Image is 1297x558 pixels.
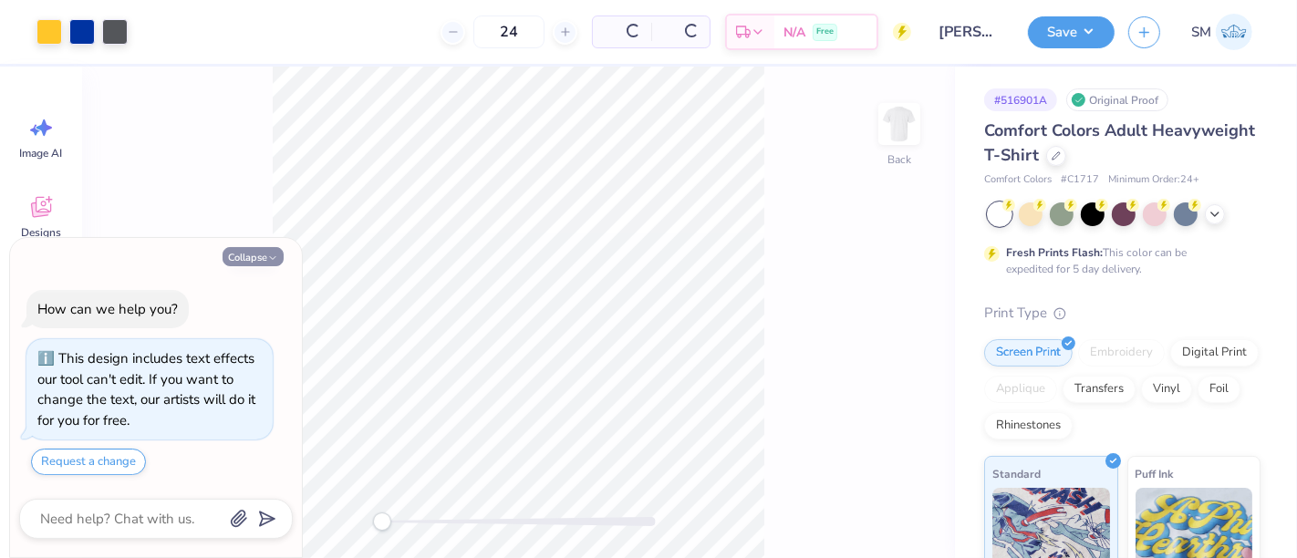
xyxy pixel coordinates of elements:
[1061,172,1099,188] span: # C1717
[816,26,834,38] span: Free
[1136,464,1174,483] span: Puff Ink
[1198,376,1240,403] div: Foil
[21,225,61,240] span: Designs
[473,15,545,48] input: – –
[984,172,1052,188] span: Comfort Colors
[984,303,1261,324] div: Print Type
[1028,16,1115,48] button: Save
[984,88,1057,111] div: # 516901A
[1191,22,1211,43] span: SM
[1078,339,1165,367] div: Embroidery
[223,247,284,266] button: Collapse
[887,151,911,168] div: Back
[984,119,1255,166] span: Comfort Colors Adult Heavyweight T-Shirt
[20,146,63,160] span: Image AI
[37,349,255,429] div: This design includes text effects our tool can't edit. If you want to change the text, our artist...
[881,106,918,142] img: Back
[1108,172,1199,188] span: Minimum Order: 24 +
[37,300,178,318] div: How can we help you?
[783,23,805,42] span: N/A
[1170,339,1259,367] div: Digital Print
[984,376,1057,403] div: Applique
[925,14,1014,50] input: Untitled Design
[984,339,1073,367] div: Screen Print
[1141,376,1192,403] div: Vinyl
[1006,245,1103,260] strong: Fresh Prints Flash:
[1006,244,1230,277] div: This color can be expedited for 5 day delivery.
[1216,14,1252,50] img: Shruthi Mohan
[1066,88,1168,111] div: Original Proof
[992,464,1041,483] span: Standard
[373,512,391,531] div: Accessibility label
[1063,376,1136,403] div: Transfers
[1183,14,1261,50] a: SM
[984,412,1073,439] div: Rhinestones
[31,449,146,475] button: Request a change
